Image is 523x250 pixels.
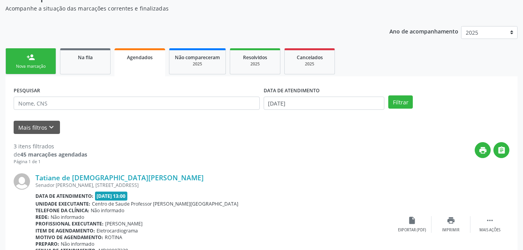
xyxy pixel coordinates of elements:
div: Senador [PERSON_NAME], [STREET_ADDRESS] [35,182,393,188]
div: Nova marcação [11,63,50,69]
button: print [475,142,491,158]
span: Não informado [61,241,94,247]
div: 3 itens filtrados [14,142,87,150]
b: Preparo: [35,241,59,247]
div: 2025 [175,61,220,67]
b: Motivo de agendamento: [35,234,103,241]
label: PESQUISAR [14,85,40,97]
span: Resolvidos [243,54,267,61]
span: Não compareceram [175,54,220,61]
button: Mais filtroskeyboard_arrow_down [14,121,60,134]
i: insert_drive_file [408,216,416,225]
span: ROTINA [105,234,122,241]
i: print [479,146,487,155]
div: Página 1 de 1 [14,158,87,165]
b: Data de atendimento: [35,193,93,199]
b: Item de agendamento: [35,227,95,234]
span: [DATE] 13:00 [95,192,128,201]
span: Cancelados [297,54,323,61]
b: Telefone da clínica: [35,207,89,214]
strong: 45 marcações agendadas [20,151,87,158]
span: Não informado [91,207,124,214]
button: Filtrar [388,95,413,109]
span: Agendados [127,54,153,61]
span: Eletrocardiograma [97,227,138,234]
div: Exportar (PDF) [398,227,426,233]
div: de [14,150,87,158]
a: Tatiane de [DEMOGRAPHIC_DATA][PERSON_NAME] [35,173,204,182]
b: Profissional executante: [35,220,104,227]
button:  [493,142,509,158]
i:  [497,146,506,155]
p: Ano de acompanhamento [389,26,458,36]
img: img [14,173,30,190]
i:  [486,216,494,225]
div: 2025 [236,61,275,67]
span: Não informado [51,214,84,220]
span: Na fila [78,54,93,61]
i: keyboard_arrow_down [47,123,56,132]
b: Unidade executante: [35,201,90,207]
input: Nome, CNS [14,97,260,110]
div: person_add [26,53,35,62]
span: [PERSON_NAME] [105,220,143,227]
div: Imprimir [442,227,460,233]
p: Acompanhe a situação das marcações correntes e finalizadas [5,4,364,12]
i: print [447,216,455,225]
span: Centro de Saude Professor [PERSON_NAME][GEOGRAPHIC_DATA] [92,201,238,207]
b: Rede: [35,214,49,220]
div: Mais ações [479,227,500,233]
div: 2025 [290,61,329,67]
input: Selecione um intervalo [264,97,385,110]
label: DATA DE ATENDIMENTO [264,85,320,97]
